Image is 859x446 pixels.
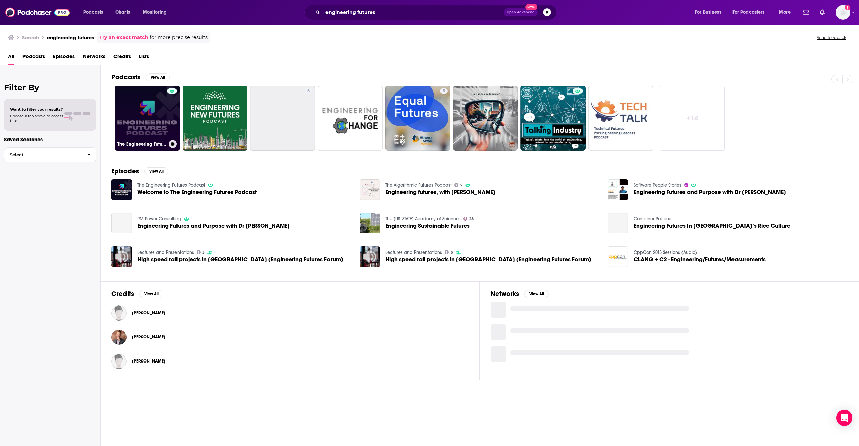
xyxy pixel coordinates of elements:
[250,86,315,151] a: 5
[132,358,165,364] a: Dan Leeson
[137,216,181,222] a: PM Power Consulting
[385,86,450,151] a: 5
[305,88,312,94] a: 5
[117,141,166,147] h3: The Engineering Futures Podcast
[385,257,591,262] a: High speed rail projects in Australia (Engineering Futures Forum)
[47,34,94,41] h3: engineering futures
[608,179,628,200] img: Engineering Futures and Purpose with Dr G Uma
[634,189,786,195] span: Engineering Futures and Purpose with Dr [PERSON_NAME]
[111,305,127,321] a: Simon Middleburgh
[454,183,463,187] a: 7
[111,350,469,372] button: Dan LeesonDan Leeson
[385,182,452,188] a: The Algorithmic Futures Podcast
[115,8,130,17] span: Charts
[507,11,535,14] span: Open Advanced
[111,213,132,233] a: Engineering Futures and Purpose with Dr G Uma
[634,249,697,255] a: CppCon 2015 Sessions (Audio)
[111,302,469,324] button: Simon MiddleburghSimon Middleburgh
[143,8,167,17] span: Monitoring
[836,410,852,426] div: Open Intercom Messenger
[111,179,132,200] img: Welcome to The Engineering Futures Podcast
[440,88,448,94] a: 5
[137,257,343,262] span: High speed rail projects in [GEOGRAPHIC_DATA] (Engineering Futures Forum)
[22,34,39,41] h3: Search
[4,153,82,157] span: Select
[634,223,790,229] span: Engineering Futures In [GEOGRAPHIC_DATA]’s Rice Culture
[132,334,165,340] span: [PERSON_NAME]
[132,310,165,316] span: [PERSON_NAME]
[779,8,791,17] span: More
[836,5,850,20] img: User Profile
[111,7,134,18] a: Charts
[132,358,165,364] span: [PERSON_NAME]
[139,51,149,65] a: Lists
[360,179,380,200] img: Engineering futures, with Jane MacMaster
[111,290,134,298] h2: Credits
[385,216,461,222] a: The New York Academy of Sciences
[83,51,105,65] a: Networks
[608,213,628,233] a: Engineering Futures In Nigeria’s Rice Culture
[732,8,765,17] span: For Podcasters
[111,354,127,369] img: Dan Leeson
[202,251,205,254] span: 5
[817,7,827,18] a: Show notifications dropdown
[137,249,194,255] a: Lectures and Presentations
[146,73,170,81] button: View All
[79,7,112,18] button: open menu
[115,86,180,151] a: The Engineering Futures Podcast
[690,7,730,18] button: open menu
[139,290,163,298] button: View All
[524,290,549,298] button: View All
[385,189,495,195] a: Engineering futures, with Jane MacMaster
[22,51,45,65] a: Podcasts
[443,88,445,95] span: 5
[111,73,170,81] a: PodcastsView All
[111,167,139,175] h2: Episodes
[525,4,538,10] span: New
[111,73,140,81] h2: Podcasts
[360,246,380,267] img: High speed rail projects in Australia (Engineering Futures Forum)
[138,7,175,18] button: open menu
[634,189,786,195] a: Engineering Futures and Purpose with Dr G Uma
[4,82,96,92] h2: Filter By
[5,6,70,19] img: Podchaser - Follow, Share and Rate Podcasts
[144,167,168,175] button: View All
[111,330,127,345] a: Warren Sponsler
[10,107,63,112] span: Want to filter your results?
[111,290,163,298] a: CreditsView All
[491,290,549,298] a: NetworksView All
[10,114,63,123] span: Choose a tab above to access filters.
[815,35,848,40] button: Send feedback
[111,246,132,267] img: High speed rail projects in Australia (Engineering Futures Forum)
[8,51,14,65] a: All
[634,182,681,188] a: Software People Stories
[385,223,470,229] a: Engineering Sustainable Futures
[445,250,453,254] a: 5
[385,249,442,255] a: Lectures and Presentations
[83,8,103,17] span: Podcasts
[774,7,799,18] button: open menu
[608,246,628,267] img: CLANG + C2 - Engineering/Futures/Measurements
[113,51,131,65] a: Credits
[53,51,75,65] a: Episodes
[634,223,790,229] a: Engineering Futures In Nigeria’s Rice Culture
[137,189,257,195] a: Welcome to The Engineering Futures Podcast
[111,167,168,175] a: EpisodesView All
[323,7,504,18] input: Search podcasts, credits, & more...
[197,250,205,254] a: 5
[132,310,165,316] a: Simon Middleburgh
[469,217,474,220] span: 28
